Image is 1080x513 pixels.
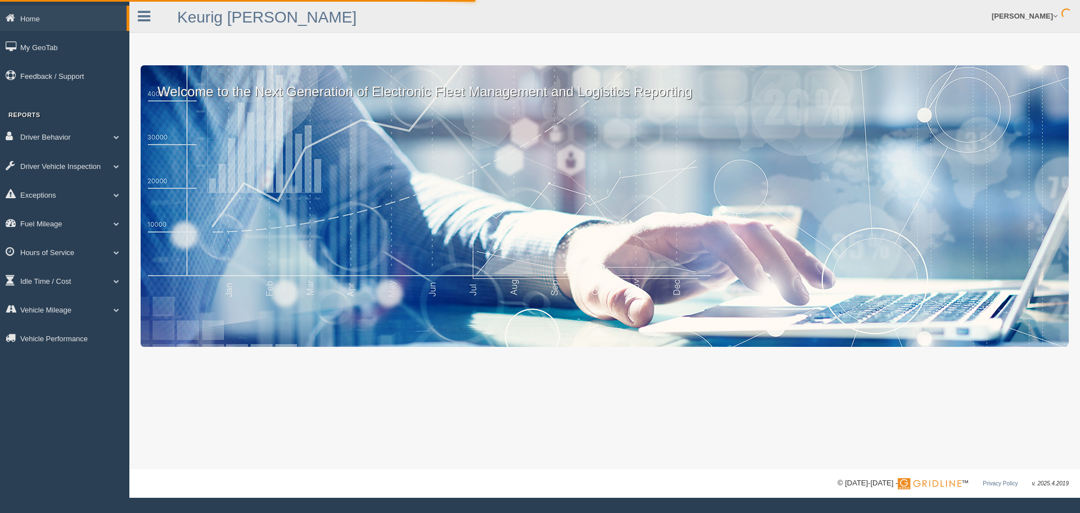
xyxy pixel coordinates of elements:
[838,478,1069,489] div: © [DATE]-[DATE] - ™
[177,8,357,26] a: Keurig [PERSON_NAME]
[1032,480,1069,487] span: v. 2025.4.2019
[898,478,961,489] img: Gridline
[983,480,1018,487] a: Privacy Policy
[141,65,1069,101] p: Welcome to the Next Generation of Electronic Fleet Management and Logistics Reporting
